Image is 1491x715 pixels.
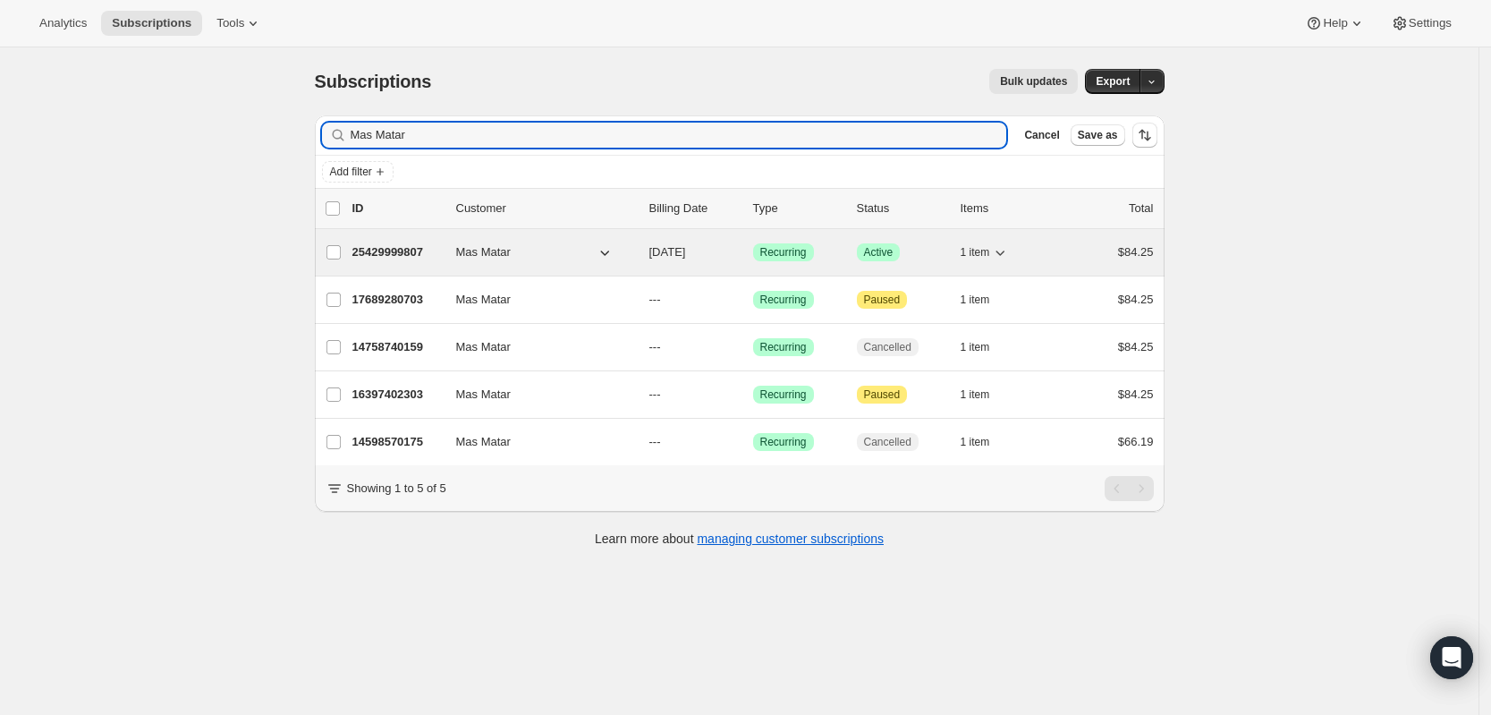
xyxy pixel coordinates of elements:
[445,285,624,314] button: Mas Matar
[445,333,624,362] button: Mas Matar
[456,291,511,309] span: Mas Matar
[352,240,1154,265] div: 25429999807Mas Matar[DATE]SuccessRecurringSuccessActive1 item$84.25
[1024,128,1059,142] span: Cancel
[1085,69,1140,94] button: Export
[961,293,990,307] span: 1 item
[445,238,624,267] button: Mas Matar
[352,338,442,356] p: 14758740159
[595,530,884,548] p: Learn more about
[961,340,990,354] span: 1 item
[1096,74,1130,89] span: Export
[857,200,946,217] p: Status
[753,200,843,217] div: Type
[347,480,446,498] p: Showing 1 to 5 of 5
[961,435,990,449] span: 1 item
[697,532,884,546] a: managing customer subscriptions
[352,287,1154,312] div: 17689280703Mas Matar---SuccessRecurringAttentionPaused1 item$84.25
[456,200,635,217] p: Customer
[961,200,1050,217] div: Items
[760,245,807,260] span: Recurring
[864,245,894,260] span: Active
[1118,340,1154,353] span: $84.25
[649,245,686,259] span: [DATE]
[315,72,432,91] span: Subscriptions
[864,340,911,354] span: Cancelled
[216,16,244,30] span: Tools
[322,161,394,183] button: Add filter
[456,338,511,356] span: Mas Matar
[330,165,372,179] span: Add filter
[1129,200,1153,217] p: Total
[649,293,661,306] span: ---
[1294,11,1376,36] button: Help
[1105,476,1154,501] nav: Pagination
[1118,293,1154,306] span: $84.25
[352,243,442,261] p: 25429999807
[351,123,1007,148] input: Filter subscribers
[961,430,1010,455] button: 1 item
[961,387,990,402] span: 1 item
[445,380,624,409] button: Mas Matar
[456,433,511,451] span: Mas Matar
[649,200,739,217] p: Billing Date
[1071,124,1125,146] button: Save as
[1380,11,1462,36] button: Settings
[206,11,273,36] button: Tools
[1409,16,1452,30] span: Settings
[456,386,511,404] span: Mas Matar
[961,335,1010,360] button: 1 item
[1118,245,1154,259] span: $84.25
[352,200,442,217] p: ID
[864,387,901,402] span: Paused
[864,435,911,449] span: Cancelled
[1017,124,1066,146] button: Cancel
[456,243,511,261] span: Mas Matar
[1000,74,1067,89] span: Bulk updates
[989,69,1078,94] button: Bulk updates
[760,435,807,449] span: Recurring
[760,340,807,354] span: Recurring
[39,16,87,30] span: Analytics
[101,11,202,36] button: Subscriptions
[352,335,1154,360] div: 14758740159Mas Matar---SuccessRecurringCancelled1 item$84.25
[352,200,1154,217] div: IDCustomerBilling DateTypeStatusItemsTotal
[649,435,661,448] span: ---
[352,433,442,451] p: 14598570175
[1118,387,1154,401] span: $84.25
[352,382,1154,407] div: 16397402303Mas Matar---SuccessRecurringAttentionPaused1 item$84.25
[352,291,442,309] p: 17689280703
[961,287,1010,312] button: 1 item
[445,428,624,456] button: Mas Matar
[649,387,661,401] span: ---
[352,430,1154,455] div: 14598570175Mas Matar---SuccessRecurringCancelled1 item$66.19
[649,340,661,353] span: ---
[864,293,901,307] span: Paused
[352,386,442,404] p: 16397402303
[29,11,97,36] button: Analytics
[961,240,1010,265] button: 1 item
[1323,16,1347,30] span: Help
[760,387,807,402] span: Recurring
[1132,123,1157,148] button: Sort the results
[1078,128,1118,142] span: Save as
[1430,636,1473,679] div: Open Intercom Messenger
[961,245,990,260] span: 1 item
[112,16,191,30] span: Subscriptions
[961,382,1010,407] button: 1 item
[760,293,807,307] span: Recurring
[1118,435,1154,448] span: $66.19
